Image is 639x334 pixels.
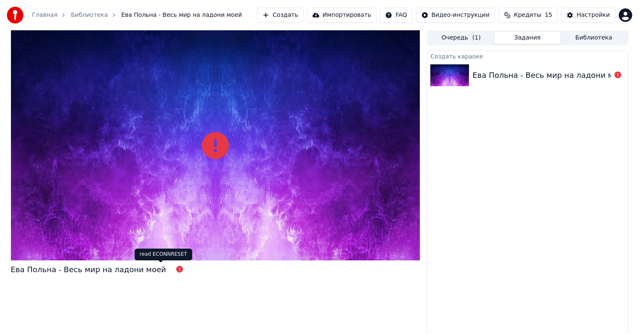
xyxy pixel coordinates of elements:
[7,7,24,24] img: youka
[71,11,108,19] a: Библиотека
[257,8,303,23] button: Создать
[545,11,552,19] span: 15
[135,249,192,260] div: read ECONNRESET
[380,8,412,23] button: FAQ
[121,11,242,19] span: Ева Польна - Весь мир на ладони моей
[307,8,377,23] button: Импортировать
[561,8,615,23] button: Настройки
[11,264,166,276] div: Ева Польна - Весь мир на ладони моей
[32,11,57,19] a: Главная
[498,8,558,23] button: Кредиты15
[416,8,495,23] button: Видео-инструкции
[514,11,541,19] span: Кредиты
[494,32,561,44] button: Задания
[577,11,610,19] div: Настройки
[428,32,494,44] button: Очередь
[561,32,627,44] button: Библиотека
[472,69,628,81] div: Ева Польна - Весь мир на ладони моей
[427,51,628,61] div: Создать караоке
[32,11,242,19] nav: breadcrumb
[472,34,481,42] span: ( 1 )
